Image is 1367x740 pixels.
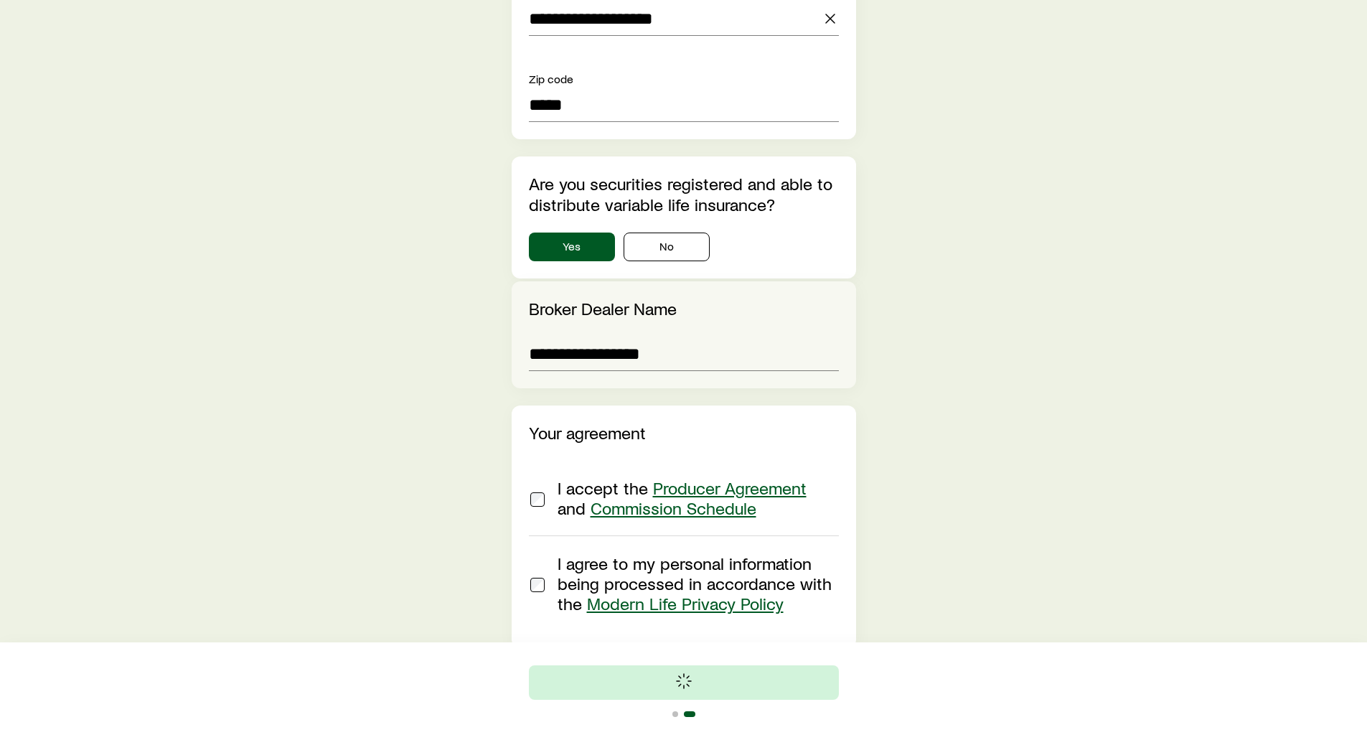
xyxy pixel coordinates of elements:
[530,578,545,592] input: I agree to my personal information being processed in accordance with the Modern Life Privacy Policy
[529,233,615,261] button: Yes
[558,477,807,518] span: I accept the and
[529,70,839,88] div: Zip code
[529,233,839,261] div: securitiesRegistrationInfo.isSecuritiesRegistered
[529,422,646,443] label: Your agreement
[558,553,832,614] span: I agree to my personal information being processed in accordance with the
[653,477,807,498] a: Producer Agreement
[624,233,710,261] button: No
[529,298,677,319] label: Broker Dealer Name
[591,497,756,518] a: Commission Schedule
[587,593,784,614] a: Modern Life Privacy Policy
[530,492,545,507] input: I accept the Producer Agreement and Commission Schedule
[529,173,832,215] label: Are you securities registered and able to distribute variable life insurance?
